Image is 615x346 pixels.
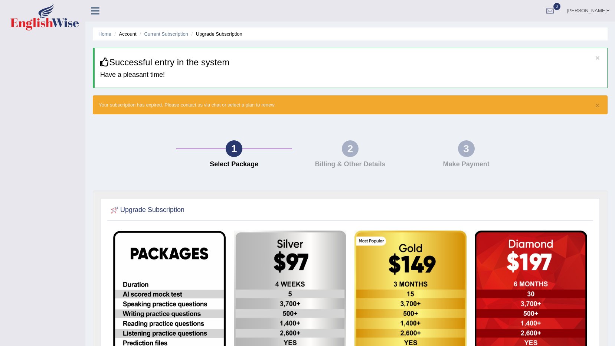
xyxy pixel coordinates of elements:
[100,71,602,79] h4: Have a pleasant time!
[595,101,600,109] button: ×
[190,30,242,37] li: Upgrade Subscription
[553,3,561,10] span: 3
[180,161,289,168] h4: Select Package
[98,31,111,37] a: Home
[296,161,405,168] h4: Billing & Other Details
[93,95,608,114] div: Your subscription has expired. Please contact us via chat or select a plan to renew
[595,54,600,62] button: ×
[412,161,521,168] h4: Make Payment
[144,31,188,37] a: Current Subscription
[226,140,242,157] div: 1
[100,58,602,67] h3: Successful entry in the system
[112,30,136,37] li: Account
[458,140,475,157] div: 3
[342,140,359,157] div: 2
[109,205,184,216] h2: Upgrade Subscription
